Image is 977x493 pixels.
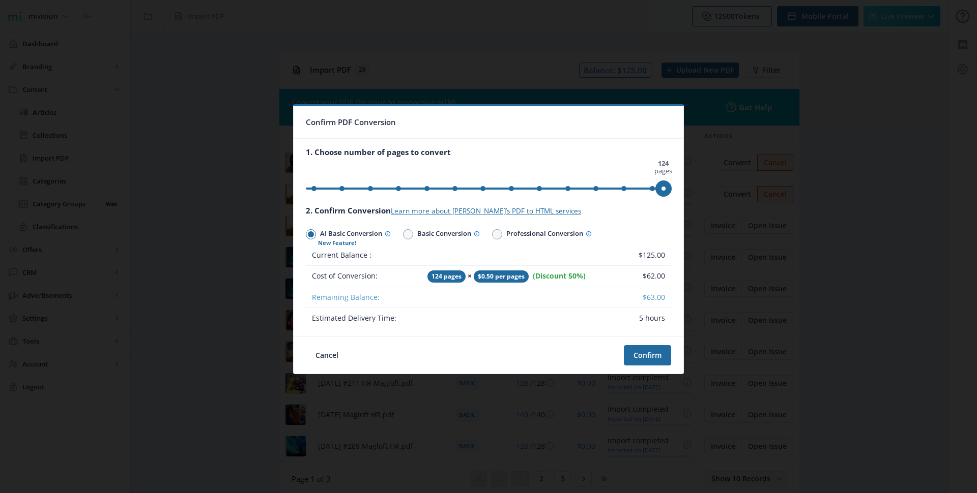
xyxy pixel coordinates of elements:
[625,245,671,266] td: $125.00
[624,345,671,365] button: Confirm
[468,271,472,281] strong: ×
[653,159,674,175] span: pages
[502,227,592,242] span: Professional Conversion
[316,227,391,242] span: AI Basic Conversion
[306,147,671,157] div: 1. Choose number of pages to convert
[427,270,466,283] span: 124 pages
[306,205,671,216] div: 2. Confirm Conversion
[294,106,683,139] nb-card-header: Confirm PDF Conversion
[413,227,480,242] span: Basic Conversion
[306,188,671,190] ngx-slider: ngx-slider
[533,271,586,281] span: (Discount 50%)
[655,180,672,197] span: ngx-slider
[391,206,581,215] a: Learn more about [PERSON_NAME]’s PDF to HTML services
[474,270,529,283] span: $0.50 per pages
[625,287,671,308] td: $63.00
[306,308,421,328] td: Estimated Delivery Time:
[625,308,671,328] td: 5 hours
[306,287,421,308] td: Remaining Balance:
[306,245,421,266] td: Current Balance :
[306,345,348,365] button: Cancel
[658,159,669,168] strong: 124
[625,266,671,287] td: $62.00
[306,266,421,287] td: Cost of Conversion:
